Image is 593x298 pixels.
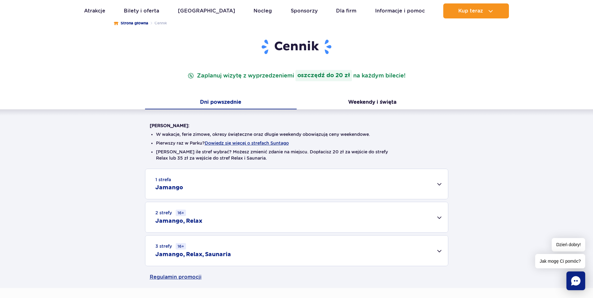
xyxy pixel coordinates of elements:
button: Dni powszednie [145,96,297,109]
small: 16+ [176,210,186,216]
h2: Jamango, Relax [155,217,202,225]
li: W wakacje, ferie zimowe, okresy świąteczne oraz długie weekendy obowiązują ceny weekendowe. [156,131,437,137]
a: [GEOGRAPHIC_DATA] [178,3,235,18]
p: Zaplanuj wizytę z wyprzedzeniem na każdym bilecie! [186,70,407,81]
span: Dzień dobry! [552,238,585,251]
button: Dowiedz się więcej o strefach Suntago [205,141,289,146]
a: Strona główna [114,20,148,26]
li: Cennik [148,20,167,26]
button: Weekendy i święta [297,96,448,109]
h1: Cennik [150,39,444,55]
li: [PERSON_NAME] ile stref wybrać? Możesz zmienić zdanie na miejscu. Dopłacisz 20 zł za wejście do s... [156,149,437,161]
li: Pierwszy raz w Parku? [156,140,437,146]
a: Dla firm [336,3,356,18]
a: Informacje i pomoc [375,3,425,18]
h2: Jamango [155,184,183,191]
small: 1 strefa [155,176,171,183]
strong: oszczędź do 20 zł [295,70,352,81]
a: Atrakcje [84,3,105,18]
a: Sponsorzy [291,3,318,18]
div: Chat [566,271,585,290]
small: 2 strefy [155,210,186,216]
span: Jak mogę Ci pomóc? [535,254,585,268]
button: Kup teraz [443,3,509,18]
strong: [PERSON_NAME]: [150,123,189,128]
h2: Jamango, Relax, Saunaria [155,251,231,258]
span: Kup teraz [458,8,483,14]
small: 16+ [176,243,186,250]
a: Nocleg [254,3,272,18]
a: Regulamin promocji [150,266,444,288]
small: 3 strefy [155,243,186,250]
a: Bilety i oferta [124,3,159,18]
